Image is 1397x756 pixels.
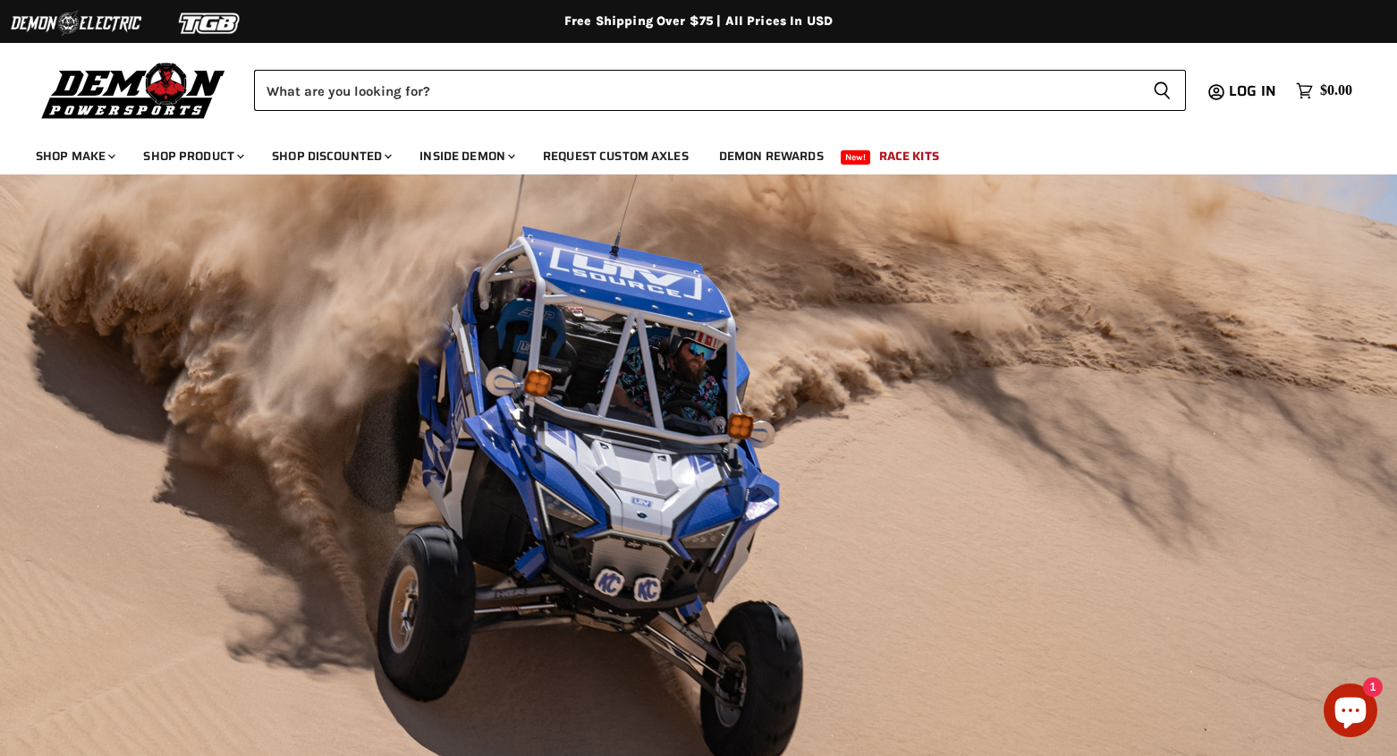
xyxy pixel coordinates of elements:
[841,150,871,165] span: New!
[22,138,126,174] a: Shop Make
[406,138,526,174] a: Inside Demon
[9,6,143,40] img: Demon Electric Logo 2
[1318,684,1383,742] inbox-online-store-chat: Shopify online store chat
[529,138,702,174] a: Request Custom Axles
[130,138,255,174] a: Shop Product
[22,131,1348,174] ul: Main menu
[254,70,1186,111] form: Product
[1229,80,1276,102] span: Log in
[143,6,277,40] img: TGB Logo 2
[36,58,232,122] img: Demon Powersports
[866,138,952,174] a: Race Kits
[706,138,837,174] a: Demon Rewards
[258,138,402,174] a: Shop Discounted
[1221,83,1287,99] a: Log in
[1287,78,1361,104] a: $0.00
[254,70,1139,111] input: Search
[1139,70,1186,111] button: Search
[1320,82,1352,99] span: $0.00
